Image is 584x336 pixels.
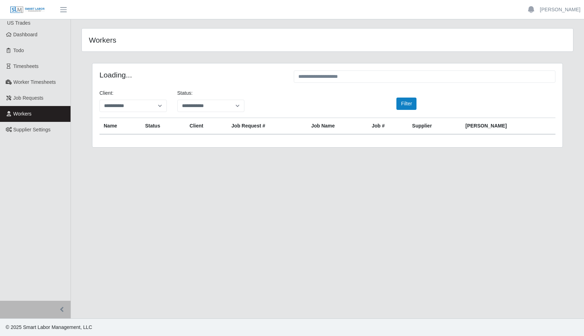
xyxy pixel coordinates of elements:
span: Workers [13,111,32,117]
label: Status: [177,89,193,97]
th: Name [99,118,141,135]
span: Supplier Settings [13,127,51,132]
button: Filter [396,98,416,110]
span: US Trades [7,20,30,26]
img: SLM Logo [10,6,45,14]
span: Todo [13,48,24,53]
th: Supplier [408,118,461,135]
th: [PERSON_NAME] [461,118,555,135]
th: Status [141,118,185,135]
h4: Workers [89,36,281,44]
span: Worker Timesheets [13,79,56,85]
th: Client [185,118,227,135]
label: Client: [99,89,114,97]
th: Job # [367,118,408,135]
th: Job Name [307,118,367,135]
span: Job Requests [13,95,44,101]
span: Dashboard [13,32,38,37]
span: Timesheets [13,63,39,69]
span: © 2025 Smart Labor Management, LLC [6,324,92,330]
a: [PERSON_NAME] [540,6,580,13]
h4: Loading... [99,70,283,79]
th: Job Request # [227,118,307,135]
